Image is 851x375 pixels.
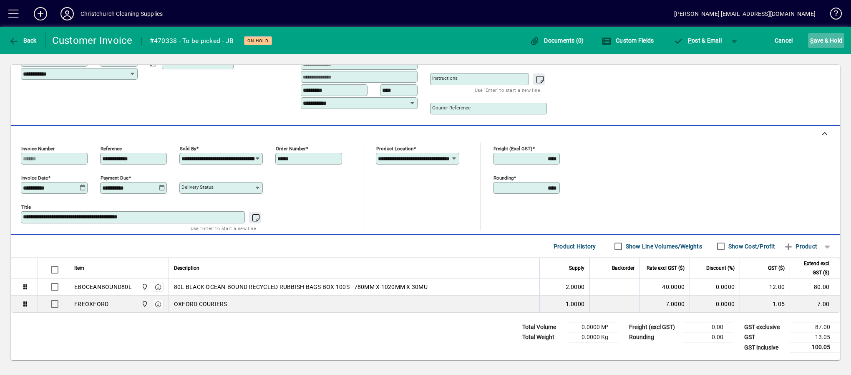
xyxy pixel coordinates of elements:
div: Christchurch Cleaning Supplies [81,7,163,20]
span: Christchurch Cleaning Supplies Ltd [139,299,149,309]
td: GST inclusive [740,342,790,353]
button: Product History [550,239,599,254]
td: 0.00 [683,332,733,342]
label: Show Line Volumes/Weights [624,242,702,251]
button: Profile [54,6,81,21]
div: #470338 - To be picked - JB [150,34,234,48]
span: Product History [554,240,596,253]
span: ave & Hold [810,34,842,47]
mat-label: Product location [376,146,413,152]
mat-label: Order number [276,146,306,152]
span: Documents (0) [530,37,584,44]
td: 1.05 [740,296,790,312]
button: Custom Fields [599,33,656,48]
div: [PERSON_NAME] [EMAIL_ADDRESS][DOMAIN_NAME] [674,7,816,20]
span: Supply [569,264,584,273]
button: Documents (0) [528,33,586,48]
td: 7.00 [790,296,840,312]
button: Add [27,6,54,21]
mat-label: Courier Reference [432,105,471,111]
span: Description [174,264,199,273]
td: 0.0000 [690,279,740,296]
td: Total Volume [518,322,568,332]
td: 100.05 [790,342,840,353]
span: Backorder [612,264,634,273]
td: Freight (excl GST) [625,322,683,332]
td: 80.00 [790,279,840,296]
mat-hint: Use 'Enter' to start a new line [475,85,540,95]
span: Christchurch Cleaning Supplies Ltd [139,282,149,291]
div: EBOCEANBOUND80L [74,283,132,291]
span: S [810,37,813,44]
button: Save & Hold [808,33,844,48]
mat-label: Instructions [432,75,458,81]
td: 0.0000 Kg [568,332,618,342]
a: Knowledge Base [824,2,841,29]
button: Back [7,33,39,48]
span: Item [74,264,84,273]
td: 87.00 [790,322,840,332]
span: 1.0000 [566,300,585,308]
mat-label: Sold by [180,146,196,152]
button: Post & Email [669,33,726,48]
button: Product [779,239,821,254]
td: Total Weight [518,332,568,342]
td: 13.05 [790,332,840,342]
span: Back [9,37,37,44]
span: Extend excl GST ($) [795,259,829,277]
td: 12.00 [740,279,790,296]
mat-hint: Use 'Enter' to start a new line [191,223,256,233]
span: GST ($) [768,264,785,273]
div: 40.0000 [645,283,685,291]
div: FREOXFORD [74,300,108,308]
button: Cancel [773,33,795,48]
span: Custom Fields [602,37,654,44]
span: Product [783,240,817,253]
mat-label: Payment due [101,175,128,181]
mat-label: Invoice date [21,175,48,181]
span: 2.0000 [566,283,585,291]
td: GST [740,332,790,342]
mat-label: Reference [101,146,122,152]
div: Customer Invoice [52,34,133,47]
mat-label: Rounding [493,175,514,181]
mat-label: Invoice number [21,146,55,152]
span: OXFORD COURIERS [174,300,227,308]
label: Show Cost/Profit [727,242,775,251]
td: Rounding [625,332,683,342]
mat-label: Title [21,204,31,210]
span: 80L BLACK OCEAN-BOUND RECYCLED RUBBISH BAGS BOX 100S - 780MM X 1020MM X 30MU [174,283,428,291]
span: P [688,37,692,44]
mat-label: Freight (excl GST) [493,146,532,152]
td: GST exclusive [740,322,790,332]
span: Rate excl GST ($) [647,264,685,273]
span: Cancel [775,34,793,47]
span: Discount (%) [706,264,735,273]
span: ost & Email [673,37,722,44]
mat-label: Delivery status [181,184,214,190]
div: 7.0000 [645,300,685,308]
td: 0.0000 [690,296,740,312]
td: 0.00 [683,322,733,332]
td: 0.0000 M³ [568,322,618,332]
span: On hold [247,38,269,43]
